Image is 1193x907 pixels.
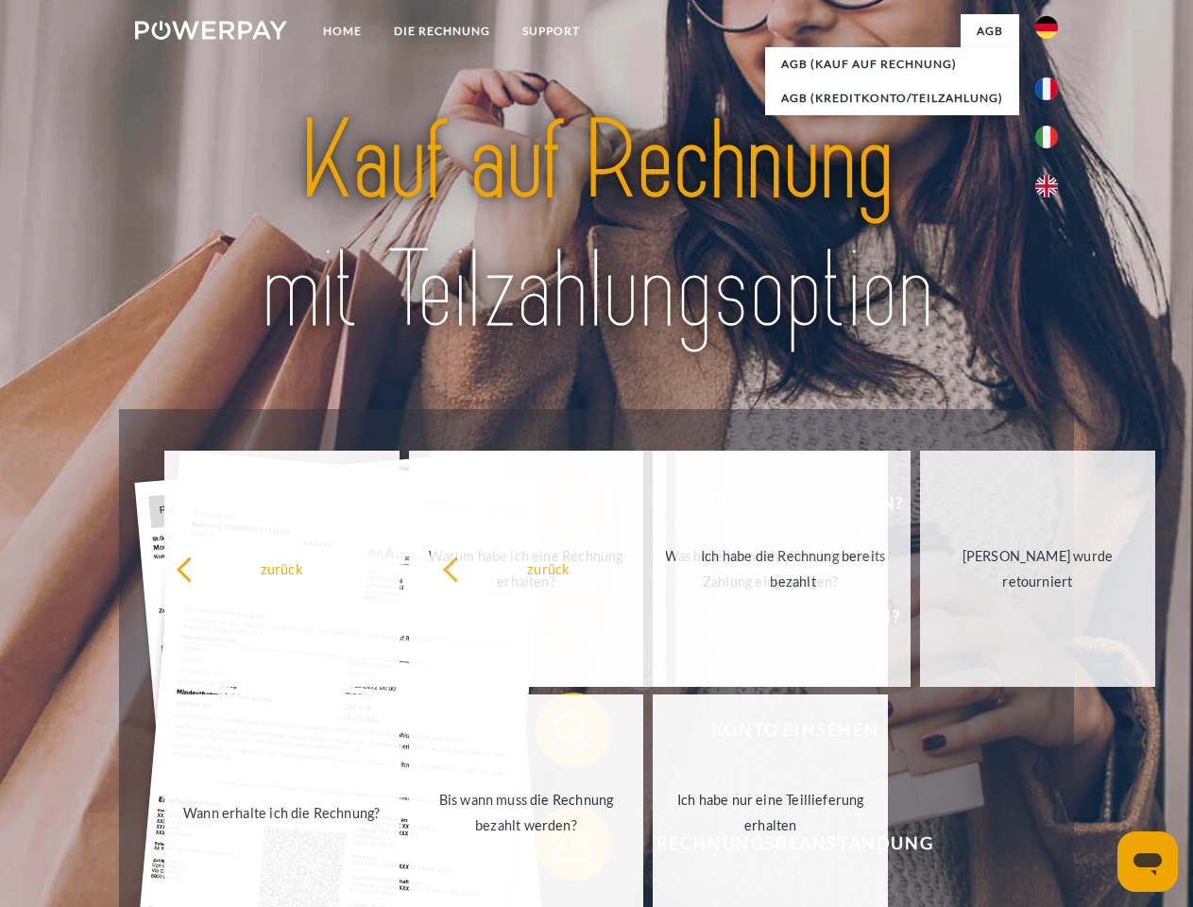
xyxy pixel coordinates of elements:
[961,14,1019,48] a: agb
[1035,77,1058,100] img: fr
[420,787,633,838] div: Bis wann muss die Rechnung bezahlt werden?
[176,556,388,581] div: zurück
[931,543,1144,594] div: [PERSON_NAME] wurde retourniert
[664,787,877,838] div: Ich habe nur eine Teillieferung erhalten
[506,14,596,48] a: SUPPORT
[442,556,655,581] div: zurück
[180,91,1013,362] img: title-powerpay_de.svg
[1035,16,1058,39] img: de
[687,543,899,594] div: Ich habe die Rechnung bereits bezahlt
[1117,831,1178,892] iframe: Schaltfläche zum Öffnen des Messaging-Fensters
[378,14,506,48] a: DIE RECHNUNG
[135,21,287,40] img: logo-powerpay-white.svg
[765,47,1019,81] a: AGB (Kauf auf Rechnung)
[307,14,378,48] a: Home
[1035,175,1058,197] img: en
[765,81,1019,115] a: AGB (Kreditkonto/Teilzahlung)
[1035,126,1058,148] img: it
[176,799,388,825] div: Wann erhalte ich die Rechnung?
